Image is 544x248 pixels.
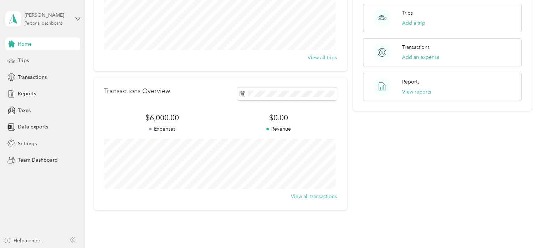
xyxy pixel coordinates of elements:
[18,123,48,131] span: Data exports
[104,125,220,133] p: Expenses
[220,125,337,133] p: Revenue
[402,88,431,96] button: View reports
[4,237,40,244] button: Help center
[18,57,29,64] span: Trips
[504,208,544,248] iframe: Everlance-gr Chat Button Frame
[104,87,170,95] p: Transactions Overview
[18,90,36,97] span: Reports
[402,9,413,17] p: Trips
[402,78,420,86] p: Reports
[402,54,440,61] button: Add an expense
[402,19,425,27] button: Add a trip
[220,113,337,123] span: $0.00
[25,21,63,26] div: Personal dashboard
[18,107,31,114] span: Taxes
[18,40,32,48] span: Home
[18,140,37,147] span: Settings
[308,54,337,61] button: View all trips
[18,74,47,81] span: Transactions
[18,156,58,164] span: Team Dashboard
[25,11,69,19] div: [PERSON_NAME]
[402,44,430,51] p: Transactions
[104,113,220,123] span: $6,000.00
[291,193,337,200] button: View all transactions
